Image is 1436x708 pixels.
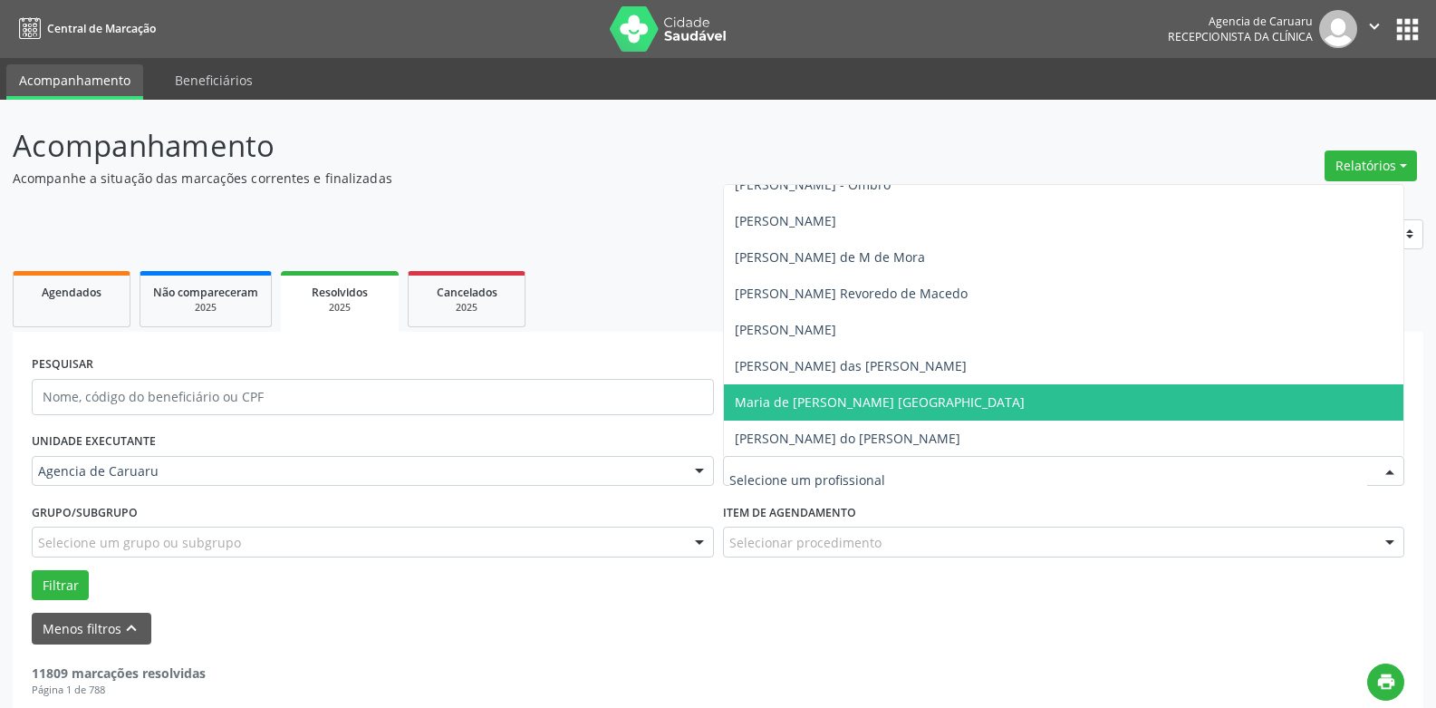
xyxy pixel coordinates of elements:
[13,123,1000,169] p: Acompanhamento
[1357,10,1392,48] button: 
[735,393,1025,411] span: Maria de [PERSON_NAME] [GEOGRAPHIC_DATA]
[1168,14,1313,29] div: Agencia de Caruaru
[1367,664,1404,701] button: print
[38,462,677,480] span: Agencia de Caruaru
[6,64,143,100] a: Acompanhamento
[153,301,258,315] div: 2025
[729,462,1368,499] input: Selecione um profissional
[735,357,967,374] span: [PERSON_NAME] das [PERSON_NAME]
[32,428,156,456] label: UNIDADE EXECUTANTE
[1168,29,1313,44] span: Recepcionista da clínica
[735,176,891,193] span: [PERSON_NAME] - Ombro
[735,430,960,447] span: [PERSON_NAME] do [PERSON_NAME]
[32,664,206,682] strong: 11809 marcações resolvidas
[42,285,101,300] span: Agendados
[32,570,89,601] button: Filtrar
[421,301,512,315] div: 2025
[735,248,925,266] span: [PERSON_NAME] de M de Mora
[437,285,497,300] span: Cancelados
[38,533,241,552] span: Selecione um grupo ou subgrupo
[1376,672,1396,692] i: print
[735,321,836,338] span: [PERSON_NAME]
[153,285,258,300] span: Não compareceram
[1325,150,1417,181] button: Relatórios
[32,683,206,698] div: Página 1 de 788
[13,14,156,44] a: Central de Marcação
[32,499,138,527] label: Grupo/Subgrupo
[13,169,1000,188] p: Acompanhe a situação das marcações correntes e finalizadas
[1392,14,1423,45] button: apps
[162,64,265,96] a: Beneficiários
[735,212,836,229] span: [PERSON_NAME]
[32,379,714,415] input: Nome, código do beneficiário ou CPF
[735,285,968,302] span: [PERSON_NAME] Revoredo de Macedo
[294,301,386,315] div: 2025
[1319,10,1357,48] img: img
[121,618,141,638] i: keyboard_arrow_up
[32,613,151,645] button: Menos filtroskeyboard_arrow_up
[312,285,368,300] span: Resolvidos
[729,533,882,552] span: Selecionar procedimento
[723,499,856,527] label: Item de agendamento
[47,21,156,36] span: Central de Marcação
[1364,16,1384,36] i: 
[32,351,93,379] label: PESQUISAR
